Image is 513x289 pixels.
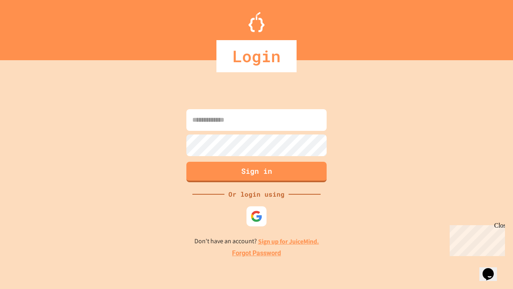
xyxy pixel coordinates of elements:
img: google-icon.svg [250,210,263,222]
iframe: chat widget [479,257,505,281]
iframe: chat widget [446,222,505,256]
p: Don't have an account? [194,236,319,246]
a: Sign up for JuiceMind. [258,237,319,246]
div: Or login using [224,189,289,199]
div: Login [216,40,297,72]
a: Forgot Password [232,248,281,258]
div: Chat with us now!Close [3,3,55,51]
img: Logo.svg [248,12,265,32]
button: Sign in [186,162,327,182]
